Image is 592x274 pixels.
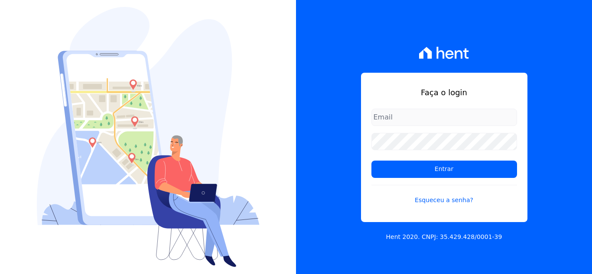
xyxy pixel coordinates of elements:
h1: Faça o login [371,87,517,98]
a: Esqueceu a senha? [371,185,517,205]
input: Entrar [371,161,517,178]
input: Email [371,109,517,126]
p: Hent 2020. CNPJ: 35.429.428/0001-39 [386,232,502,242]
img: Login [37,7,260,267]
